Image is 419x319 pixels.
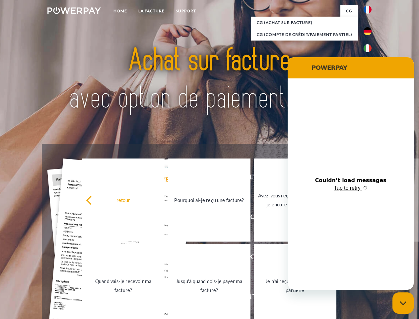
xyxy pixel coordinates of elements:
a: CG (Compte de crédit/paiement partiel) [251,29,358,41]
img: it [364,44,372,52]
iframe: Messaging window [288,57,414,290]
div: Avez-vous reçu mes paiements, ai-je encore un solde ouvert? [258,191,332,209]
a: Avez-vous reçu mes paiements, ai-je encore un solde ouvert? [254,159,336,242]
a: CG (achat sur facture) [251,17,358,29]
a: LA FACTURE [133,5,170,17]
div: Quand vais-je recevoir ma facture? [86,277,161,295]
img: de [364,27,372,35]
img: logo-powerpay-white.svg [47,7,101,14]
img: title-powerpay_fr.svg [63,32,356,127]
a: Home [108,5,133,17]
div: Je n'ai reçu qu'une livraison partielle [258,277,332,295]
a: Support [170,5,202,17]
div: Pourquoi ai-je reçu une facture? [172,195,246,204]
div: Jusqu'à quand dois-je payer ma facture? [172,277,246,295]
img: fr [364,6,372,14]
iframe: Button to launch messaging window [392,292,414,314]
div: retour [86,195,161,204]
a: CG [340,5,358,17]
